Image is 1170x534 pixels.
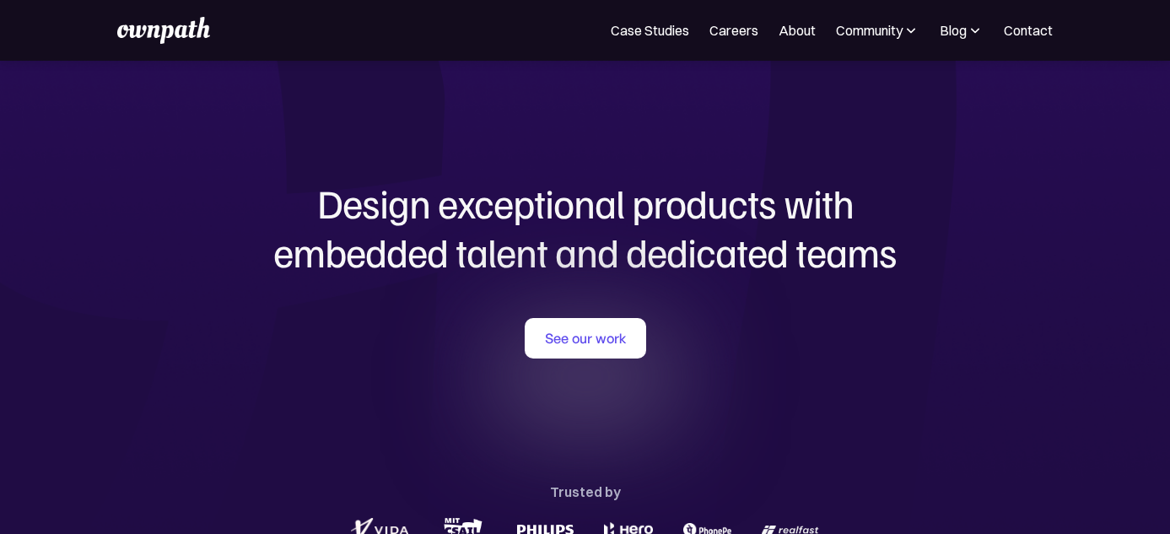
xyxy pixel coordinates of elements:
a: Careers [709,20,758,40]
div: Blog [940,20,967,40]
div: Community [836,20,903,40]
a: See our work [525,318,646,359]
h1: Design exceptional products with embedded talent and dedicated teams [181,179,990,276]
div: Community [836,20,919,40]
div: Trusted by [550,480,621,504]
a: Case Studies [611,20,689,40]
div: Blog [940,20,984,40]
a: Contact [1004,20,1053,40]
a: About [779,20,816,40]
